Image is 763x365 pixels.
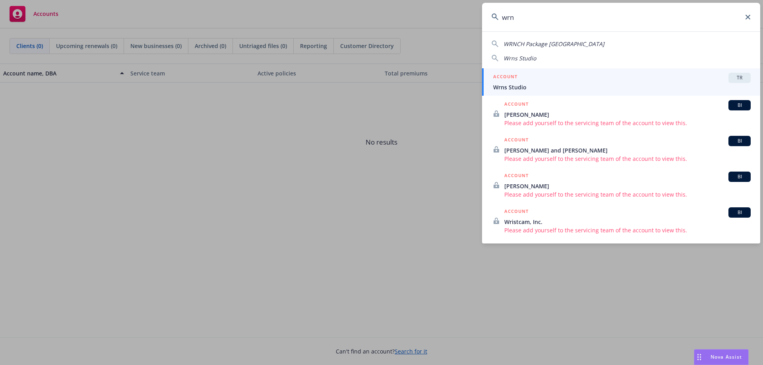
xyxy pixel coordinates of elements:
[482,167,760,203] a: ACCOUNTBI[PERSON_NAME]Please add yourself to the servicing team of the account to view this.
[732,173,748,180] span: BI
[504,154,751,163] span: Please add yourself to the servicing team of the account to view this.
[504,172,529,181] h5: ACCOUNT
[504,100,529,110] h5: ACCOUNT
[482,203,760,239] a: ACCOUNTBIWristcam, Inc.Please add yourself to the servicing team of the account to view this.
[493,73,517,82] h5: ACCOUNT
[732,102,748,109] span: BI
[504,207,529,217] h5: ACCOUNT
[732,137,748,145] span: BI
[694,349,749,365] button: Nova Assist
[504,190,751,199] span: Please add yourself to the servicing team of the account to view this.
[504,218,751,226] span: Wristcam, Inc.
[732,74,748,81] span: TR
[732,209,748,216] span: BI
[504,182,751,190] span: [PERSON_NAME]
[482,96,760,131] a: ACCOUNTBI[PERSON_NAME]Please add yourself to the servicing team of the account to view this.
[482,68,760,96] a: ACCOUNTTRWrns Studio
[694,350,704,365] div: Drag to move
[482,131,760,167] a: ACCOUNTBI[PERSON_NAME] and [PERSON_NAME]Please add yourself to the servicing team of the account ...
[504,136,529,145] h5: ACCOUNT
[711,353,742,360] span: Nova Assist
[504,146,751,154] span: [PERSON_NAME] and [PERSON_NAME]
[493,83,751,91] span: Wrns Studio
[504,226,751,234] span: Please add yourself to the servicing team of the account to view this.
[504,110,751,119] span: [PERSON_NAME]
[504,119,751,127] span: Please add yourself to the servicing team of the account to view this.
[482,3,760,31] input: Search...
[504,40,604,48] span: WRNCH Package [GEOGRAPHIC_DATA]
[504,54,536,62] span: Wrns Studio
